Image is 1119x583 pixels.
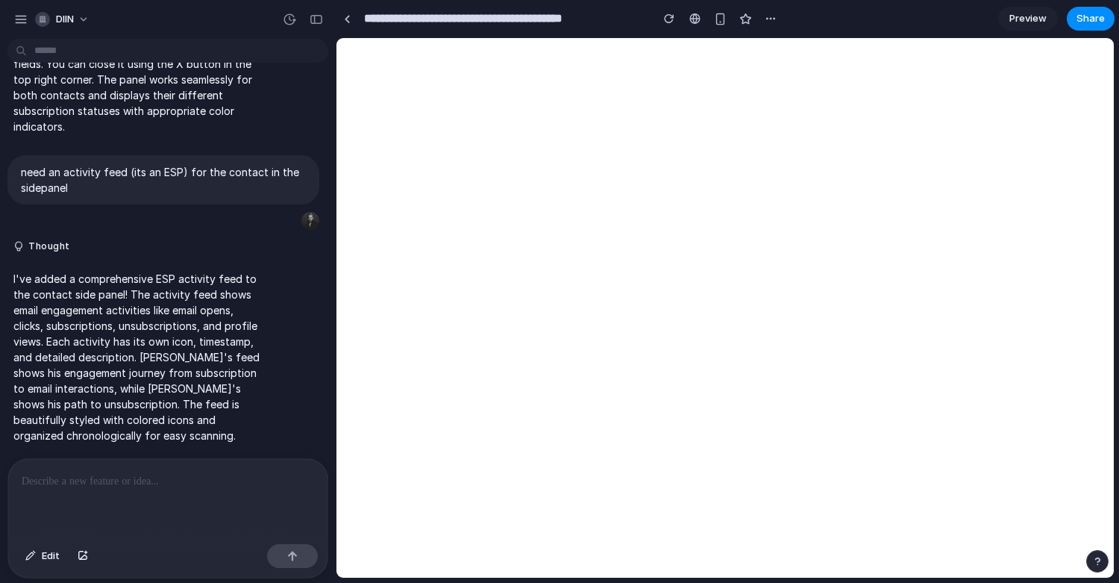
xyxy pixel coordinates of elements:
button: Edit [18,544,67,568]
span: Preview [1009,11,1047,26]
span: Edit [42,549,60,564]
a: Preview [998,7,1058,31]
p: need an activity feed (its an ESP) for the contact in the sidepanel [21,164,306,196]
p: I've added a comprehensive ESP activity feed to the contact side panel! The activity feed shows e... [13,271,263,443]
span: Share [1076,11,1105,26]
span: DIIN [56,12,74,27]
button: DIIN [29,7,97,31]
button: Share [1067,7,1115,31]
